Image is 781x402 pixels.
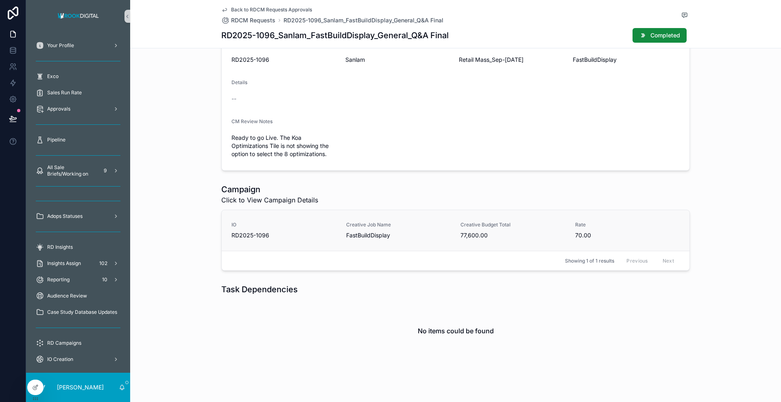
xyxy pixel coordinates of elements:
[346,222,451,228] span: Creative Job Name
[47,372,72,379] span: CM Assign
[31,102,125,116] a: Approvals
[221,184,318,195] h1: Campaign
[231,95,236,103] span: --
[31,240,125,254] a: RD Insights
[47,276,70,283] span: Reporting
[55,10,101,23] img: App logo
[47,260,81,267] span: Insights Assign
[26,33,130,373] div: scrollable content
[221,284,298,295] h1: Task Dependencies
[47,106,70,112] span: Approvals
[221,16,275,24] a: RDCM Requests
[31,38,125,53] a: Your Profile
[31,352,125,367] a: IO Creation
[57,383,104,391] p: [PERSON_NAME]
[47,309,117,315] span: Case Study Database Updates
[573,56,680,64] span: FastBuildDisplay
[47,137,65,143] span: Pipeline
[47,293,87,299] span: Audience Review
[31,69,125,84] a: Exco
[31,272,125,287] a: Reporting10
[31,305,125,319] a: Case Study Database Updates
[231,231,336,239] span: RD2025-1096
[650,31,680,39] span: Completed
[459,56,566,64] span: Retail Mass_Sep-[DATE]
[47,244,73,250] span: RD Insights
[231,79,247,85] span: Details
[565,258,614,264] span: Showing 1 of 1 results
[633,28,687,43] button: Completed
[231,118,273,124] span: CM Review Notes
[231,56,339,64] span: RD2025-1096
[222,210,689,251] a: IORD2025-1096Creative Job NameFastBuildDisplayCreative Budget Total77,600.00Rate70.00
[31,256,125,271] a: Insights Assign102
[100,166,110,176] div: 9
[31,289,125,303] a: Audience Review
[31,163,125,178] a: All Sale Briefs/Working on9
[575,222,680,228] span: Rate
[31,368,125,383] a: CM Assign
[345,56,453,64] span: Sanlam
[100,275,110,285] div: 10
[346,231,451,239] span: FastBuildDisplay
[47,213,83,219] span: Adops Statuses
[31,133,125,147] a: Pipeline
[31,85,125,100] a: Sales Run Rate
[47,164,97,177] span: All Sale Briefs/Working on
[460,231,565,239] span: 77,600.00
[31,209,125,224] a: Adops Statuses
[231,134,339,158] span: Ready to go Live. The Koa Optimizations Tile is not showing the option to select the 8 optimizati...
[47,42,74,49] span: Your Profile
[231,16,275,24] span: RDCM Requests
[47,356,73,363] span: IO Creation
[284,16,443,24] a: RD2025-1096_Sanlam_FastBuildDisplay_General_Q&A Final
[221,195,318,205] span: Click to View Campaign Details
[97,259,110,268] div: 102
[231,222,336,228] span: IO
[221,7,312,13] a: Back to RDCM Requests Approvals
[575,231,680,239] span: 70.00
[47,340,81,346] span: RD Campaigns
[47,89,82,96] span: Sales Run Rate
[47,73,59,80] span: Exco
[460,222,565,228] span: Creative Budget Total
[31,336,125,350] a: RD Campaigns
[221,30,449,41] h1: RD2025-1096_Sanlam_FastBuildDisplay_General_Q&A Final
[418,326,494,336] h2: No items could be found
[231,7,312,13] span: Back to RDCM Requests Approvals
